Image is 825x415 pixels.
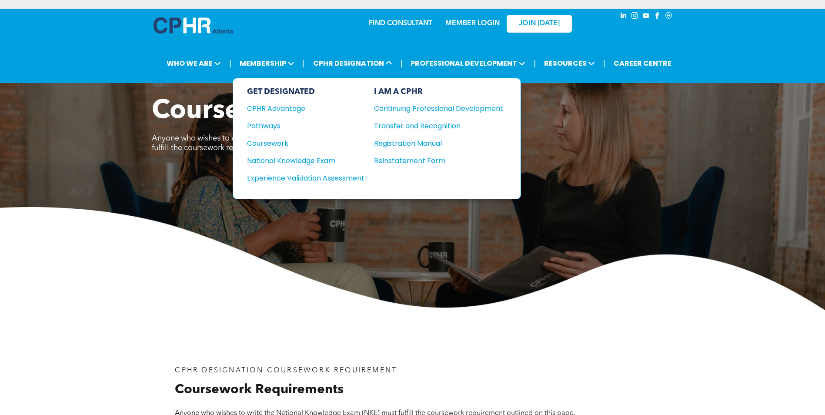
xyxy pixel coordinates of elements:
[247,173,353,184] div: Experience Validation Assessment
[247,155,364,166] a: National Knowledge Exam
[374,87,503,97] div: I AM A CPHR
[369,20,432,27] a: FIND CONSULTANT
[152,98,306,124] span: Coursework
[247,155,353,166] div: National Knowledge Exam
[507,15,572,33] a: JOIN [DATE]
[247,87,364,97] div: GET DESIGNATED
[164,55,224,71] span: WHO WE ARE
[303,54,305,72] li: |
[534,54,536,72] li: |
[374,103,503,114] a: Continuing Professional Development
[630,11,640,23] a: instagram
[611,55,674,71] a: CAREER CENTRE
[374,155,503,166] a: Reinstatement Form
[175,383,344,396] span: Coursework Requirements
[247,103,353,114] div: CPHR Advantage
[603,54,605,72] li: |
[408,55,528,71] span: PROFESSIONAL DEVELOPMENT
[374,120,490,131] div: Transfer and Recognition
[445,20,500,27] a: MEMBER LOGIN
[237,55,297,71] span: MEMBERSHIP
[247,103,364,114] a: CPHR Advantage
[247,173,364,184] a: Experience Validation Assessment
[653,11,662,23] a: facebook
[229,54,231,72] li: |
[619,11,628,23] a: linkedin
[247,138,353,149] div: Coursework
[175,367,397,374] span: CPHR DESIGNATION COURSEWORK REQUIREMENT
[541,55,598,71] span: RESOURCES
[374,120,503,131] a: Transfer and Recognition
[247,120,364,131] a: Pathways
[401,54,403,72] li: |
[247,138,364,149] a: Coursework
[519,20,560,28] span: JOIN [DATE]
[374,138,490,149] div: Registration Manual
[664,11,674,23] a: Social network
[152,134,398,152] span: Anyone who wishes to write the National Knowledge Exam (NKE) must fulfill the coursework requirem...
[641,11,651,23] a: youtube
[374,103,490,114] div: Continuing Professional Development
[311,55,395,71] span: CPHR DESIGNATION
[247,120,353,131] div: Pathways
[154,17,233,33] img: A blue and white logo for cp alberta
[374,138,503,149] a: Registration Manual
[374,155,490,166] div: Reinstatement Form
